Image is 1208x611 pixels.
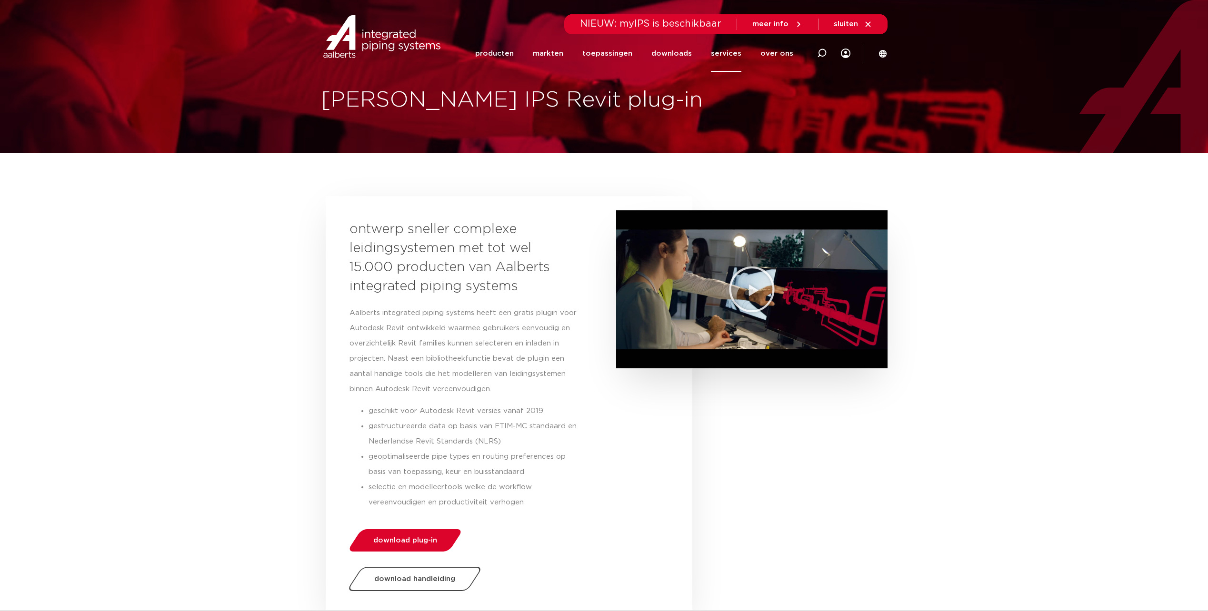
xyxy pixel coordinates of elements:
span: meer info [752,20,789,28]
span: download plug-in [373,537,437,544]
span: download handleiding [374,575,455,582]
a: services [711,35,741,72]
p: Aalberts integrated piping systems heeft een gratis plugin voor Autodesk Revit ontwikkeld waarmee... [349,305,583,397]
a: over ons [760,35,793,72]
a: downloads [651,35,692,72]
div: my IPS [841,34,850,72]
span: NIEUW: myIPS is beschikbaar [580,19,721,29]
a: producten [475,35,514,72]
a: toepassingen [582,35,632,72]
li: selectie en modelleertools welke de workflow vereenvoudigen en productiviteit verhogen [369,480,583,510]
li: geschikt voor Autodesk Revit versies vanaf 2019 [369,404,583,419]
h3: ontwerp sneller complexe leidingsystemen met tot wel 15.000 producten van Aalberts integrated pip... [349,220,559,296]
h1: [PERSON_NAME] IPS Revit plug-in [321,85,1204,116]
li: geoptimaliseerde pipe types en routing preferences op basis van toepassing, keur en buisstandaard [369,449,583,480]
nav: Menu [475,35,793,72]
a: meer info [752,20,803,29]
li: gestructureerde data op basis van ETIM-MC standaard en Nederlandse Revit Standards (NLRS) [369,419,583,449]
a: download plug-in [347,529,463,552]
a: markten [533,35,563,72]
a: sluiten [834,20,872,29]
span: sluiten [834,20,858,28]
div: Video afspelen [728,266,776,313]
a: download handleiding [346,567,483,591]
